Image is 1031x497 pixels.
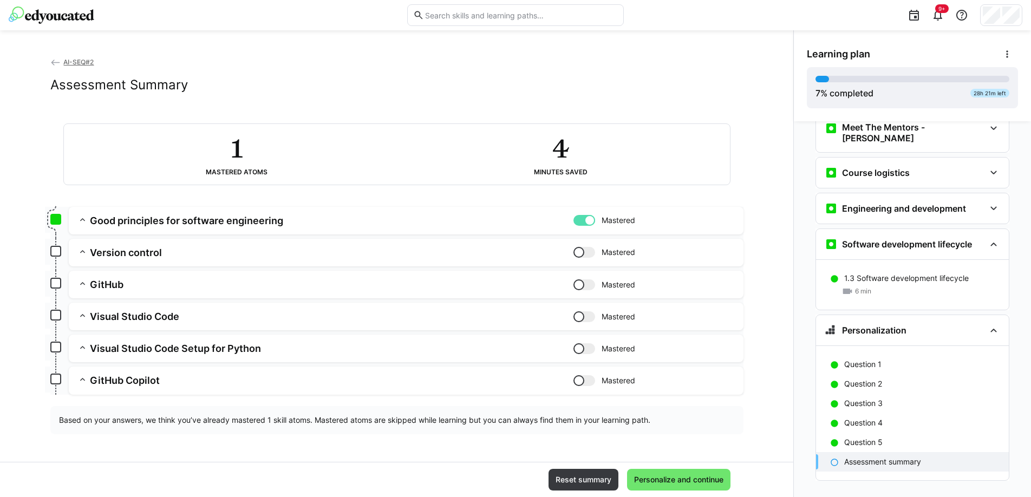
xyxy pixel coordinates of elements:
[627,469,730,491] button: Personalize and continue
[549,469,618,491] button: Reset summary
[815,88,820,99] span: 7
[90,374,573,387] h3: GitHub Copilot
[844,359,882,370] p: Question 1
[90,214,573,227] h3: Good principles for software engineering
[842,203,966,214] h3: Engineering and development
[50,77,188,93] h2: Assessment Summary
[844,378,882,389] p: Question 2
[602,311,635,322] span: Mastered
[970,89,1009,97] div: 28h 21m left
[842,239,972,250] h3: Software development lifecycle
[842,325,906,336] h3: Personalization
[90,278,573,291] h3: GitHub
[938,5,945,12] span: 9+
[552,133,569,164] h2: 4
[855,287,871,296] span: 6 min
[602,247,635,258] span: Mastered
[206,168,267,176] div: Mastered atoms
[554,474,613,485] span: Reset summary
[231,133,242,164] h2: 1
[50,406,743,434] div: Based on your answers, we think you’ve already mastered 1 skill atoms. Mastered atoms are skipped...
[844,273,969,284] p: 1.3 Software development lifecycle
[844,417,883,428] p: Question 4
[844,437,883,448] p: Question 5
[90,246,573,259] h3: Version control
[842,122,985,143] h3: Meet The Mentors - [PERSON_NAME]
[424,10,618,20] input: Search skills and learning paths…
[63,58,94,66] span: AI-SEQ#2
[602,279,635,290] span: Mastered
[602,215,635,226] span: Mastered
[50,58,94,66] a: AI-SEQ#2
[844,456,921,467] p: Assessment summary
[844,398,883,409] p: Question 3
[815,87,873,100] div: % completed
[90,310,573,323] h3: Visual Studio Code
[632,474,725,485] span: Personalize and continue
[807,48,870,60] span: Learning plan
[602,375,635,386] span: Mastered
[90,342,573,355] h3: Visual Studio Code Setup for Python
[534,168,588,176] div: Minutes saved
[602,343,635,354] span: Mastered
[842,167,910,178] h3: Course logistics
